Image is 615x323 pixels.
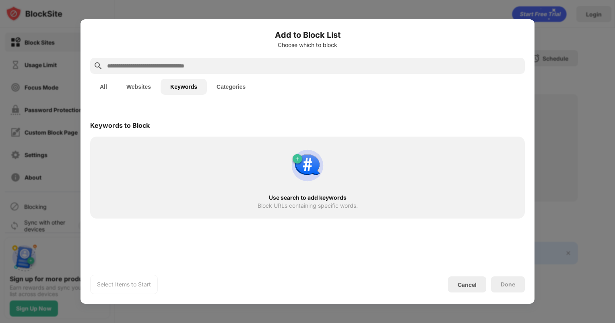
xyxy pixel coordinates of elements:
img: block-by-keyword.svg [288,146,327,185]
button: Websites [117,79,161,95]
div: Block URLs containing specific words. [258,202,358,209]
button: Categories [207,79,255,95]
button: All [90,79,117,95]
h6: Add to Block List [90,29,525,41]
img: search.svg [93,61,103,71]
button: Keywords [161,79,207,95]
div: Keywords to Block [90,121,150,129]
div: Use search to add keywords [105,194,510,201]
div: Done [501,281,515,288]
div: Cancel [458,281,477,288]
div: Select Items to Start [97,280,151,288]
div: Choose which to block [90,42,525,48]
